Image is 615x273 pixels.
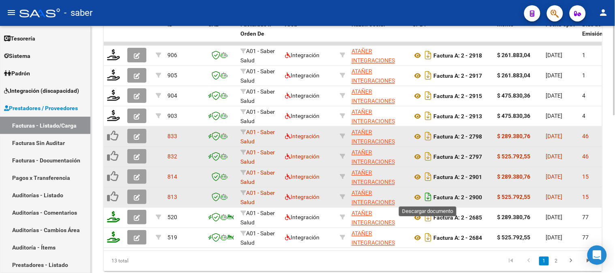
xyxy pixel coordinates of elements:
span: ATAÑER INTEGRACIONES S.R.L [351,170,395,195]
span: 15 [583,174,589,180]
span: Integración [285,235,319,241]
span: 77 [583,235,589,241]
datatable-header-cell: Facturado x Orden De [237,16,282,52]
span: Integración [285,73,319,79]
span: [DATE] [546,214,563,221]
span: Facturado x Orden De [240,21,271,37]
div: 30716229978 [351,108,406,125]
span: Integración [285,214,319,221]
strong: $ 261.883,04 [497,52,531,59]
span: Integración [285,194,319,200]
i: Descargar documento [423,191,433,204]
datatable-header-cell: Monto [494,16,543,52]
span: 832 [167,154,177,160]
span: 15 [583,194,589,200]
strong: Factura A: 2 - 2798 [433,134,482,140]
span: Integración [285,52,319,59]
span: Integración [285,174,319,180]
span: Días desde Emisión [583,21,611,37]
a: 2 [551,257,561,266]
span: Integración [285,93,319,99]
span: Padrón [4,69,30,78]
span: A01 - Saber Salud [240,48,275,64]
strong: Factura A: 2 - 2917 [433,73,482,79]
strong: Factura A: 2 - 2797 [433,154,482,160]
i: Descargar documento [423,231,433,244]
span: [DATE] [546,174,563,180]
strong: $ 475.830,36 [497,113,531,119]
i: Descargar documento [423,211,433,224]
span: [DATE] [546,52,563,59]
span: A01 - Saber Salud [240,89,275,105]
strong: $ 525.792,55 [497,154,531,160]
span: 4 [583,93,586,99]
div: 30716229978 [351,229,406,246]
div: 30716229978 [351,47,406,64]
span: Tesorería [4,34,35,43]
div: 13 total [104,251,202,271]
li: page 1 [538,254,550,268]
strong: Factura A: 2 - 2918 [433,53,482,59]
strong: Factura A: 2 - 2913 [433,113,482,120]
i: Descargar documento [423,90,433,102]
span: 833 [167,133,177,140]
span: Integración (discapacidad) [4,86,79,95]
span: A01 - Saber Salud [240,68,275,84]
div: 30716229978 [351,209,406,226]
span: 903 [167,113,177,119]
span: [DATE] [546,235,563,241]
span: ATAÑER INTEGRACIONES S.R.L [351,129,395,154]
span: A01 - Saber Salud [240,210,275,226]
span: 906 [167,52,177,59]
datatable-header-cell: Area [282,16,336,52]
span: 814 [167,174,177,180]
span: 46 [583,133,589,140]
span: Integración [285,154,319,160]
span: ATAÑER INTEGRACIONES S.R.L [351,48,395,73]
span: ATAÑER INTEGRACIONES S.R.L [351,109,395,134]
span: - saber [64,4,92,22]
span: ATAÑER INTEGRACIONES S.R.L [351,230,395,256]
a: go to next page [564,257,579,266]
span: ATAÑER INTEGRACIONES S.R.L [351,210,395,235]
span: 4 [583,113,586,119]
div: 30716229978 [351,148,406,165]
span: [DATE] [546,73,563,79]
datatable-header-cell: Fecha Cpbt [543,16,579,52]
div: 30716229978 [351,189,406,206]
strong: $ 475.830,36 [497,93,531,99]
mat-icon: person [599,8,609,17]
a: go to first page [504,257,519,266]
i: Descargar documento [423,49,433,62]
li: page 2 [550,254,562,268]
span: ATAÑER INTEGRACIONES S.R.L [351,89,395,114]
div: 30716229978 [351,67,406,84]
datatable-header-cell: Razón Social [348,16,409,52]
span: Prestadores / Proveedores [4,104,78,113]
a: go to previous page [521,257,537,266]
span: 519 [167,235,177,241]
strong: Factura A: 2 - 2915 [433,93,482,100]
span: ATAÑER INTEGRACIONES S.R.L [351,190,395,215]
strong: $ 525.792,55 [497,194,531,200]
span: Integración [285,113,319,119]
span: A01 - Saber Salud [240,170,275,186]
div: Open Intercom Messenger [587,245,607,265]
i: Descargar documento [423,110,433,123]
span: ATAÑER INTEGRACIONES S.R.L [351,149,395,175]
span: Integración [285,133,319,140]
strong: $ 289.380,76 [497,214,531,221]
span: A01 - Saber Salud [240,109,275,125]
strong: Factura A: 2 - 2685 [433,215,482,221]
span: A01 - Saber Salud [240,149,275,165]
span: 46 [583,154,589,160]
span: 520 [167,214,177,221]
span: A01 - Saber Salud [240,129,275,145]
datatable-header-cell: CAE [205,16,237,52]
i: Descargar documento [423,69,433,82]
span: 1 [583,52,586,59]
a: go to last page [581,257,597,266]
strong: Factura A: 2 - 2901 [433,174,482,181]
div: 30716229978 [351,87,406,105]
strong: Factura A: 2 - 2900 [433,194,482,201]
